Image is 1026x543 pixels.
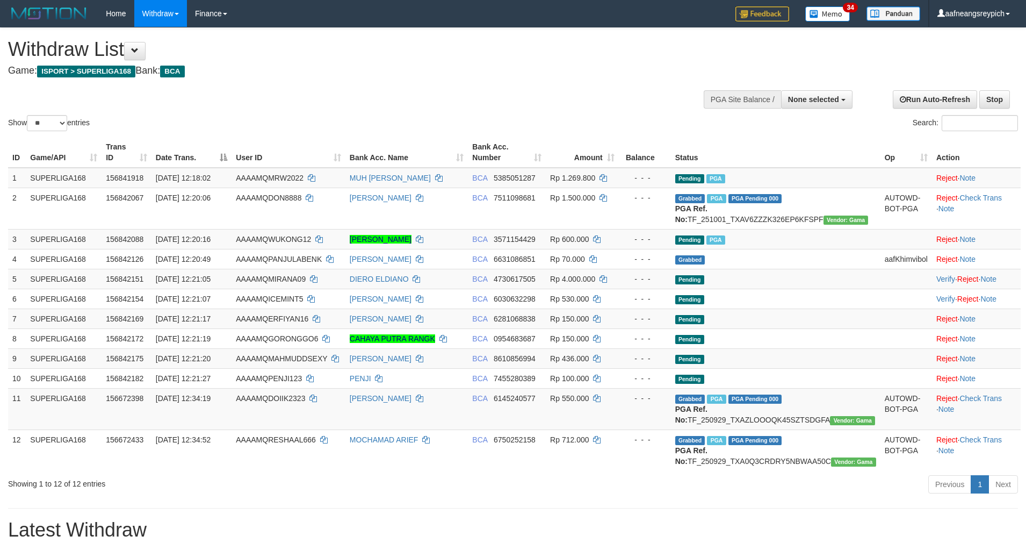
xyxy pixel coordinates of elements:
[106,275,143,283] span: 156842151
[788,95,839,104] span: None selected
[494,394,536,403] span: Copy 6145240577 to clipboard
[671,388,880,430] td: TF_250929_TXAZLOOOQK45SZTSDGFA
[8,348,26,368] td: 9
[236,194,301,202] span: AAAAMQDON8888
[936,315,958,323] a: Reject
[932,249,1021,269] td: ·
[805,6,850,22] img: Button%20Memo.svg
[236,295,303,303] span: AAAAMQICEMINT5
[675,375,704,384] span: Pending
[106,255,143,263] span: 156842126
[959,435,1002,444] a: Check Trans
[26,368,102,388] td: SUPERLIGA168
[936,255,958,263] a: Reject
[932,309,1021,328] td: ·
[550,394,589,403] span: Rp 550.000
[350,394,411,403] a: [PERSON_NAME]
[494,295,536,303] span: Copy 6030632298 to clipboard
[472,334,487,343] span: BCA
[472,275,487,283] span: BCA
[546,137,619,168] th: Amount: activate to sort column ascending
[156,194,211,202] span: [DATE] 12:20:06
[623,434,667,445] div: - - -
[936,194,958,202] a: Reject
[472,235,487,244] span: BCA
[675,275,704,284] span: Pending
[106,295,143,303] span: 156842154
[893,90,977,109] a: Run Auto-Refresh
[8,388,26,430] td: 11
[623,294,667,304] div: - - -
[988,475,1018,494] a: Next
[26,309,102,328] td: SUPERLIGA168
[843,3,857,12] span: 34
[880,249,932,269] td: aafKhimvibol
[623,353,667,364] div: - - -
[156,374,211,383] span: [DATE] 12:21:27
[8,289,26,309] td: 6
[236,255,322,263] span: AAAAMQPANJULABENK
[831,458,876,467] span: Vendor URL: https://trx31.1velocity.biz
[350,374,371,383] a: PENJI
[971,475,989,494] a: 1
[932,168,1021,188] td: ·
[350,315,411,323] a: [PERSON_NAME]
[472,435,487,444] span: BCA
[938,446,955,455] a: Note
[623,393,667,404] div: - - -
[106,174,143,182] span: 156841918
[102,137,151,168] th: Trans ID: activate to sort column ascending
[8,168,26,188] td: 1
[106,354,143,363] span: 156842175
[156,174,211,182] span: [DATE] 12:18:02
[156,235,211,244] span: [DATE] 12:20:16
[26,229,102,249] td: SUPERLIGA168
[675,235,704,245] span: Pending
[156,435,211,444] span: [DATE] 12:34:52
[880,430,932,471] td: AUTOWD-BOT-PGA
[959,334,976,343] a: Note
[932,430,1021,471] td: · ·
[236,374,302,383] span: AAAAMQPENJI123
[823,216,869,225] span: Vendor URL: https://trx31.1velocity.biz
[156,354,211,363] span: [DATE] 12:21:20
[706,174,725,183] span: Marked by aafsoycanthlai
[707,436,726,445] span: Marked by aafsoycanthlai
[675,204,707,224] b: PGA Ref. No:
[675,295,704,304] span: Pending
[236,315,308,323] span: AAAAMQERFIYAN16
[938,405,955,413] a: Note
[936,295,955,303] a: Verify
[728,194,782,203] span: PGA Pending
[932,289,1021,309] td: · ·
[550,315,589,323] span: Rp 150.000
[671,137,880,168] th: Status
[932,328,1021,348] td: ·
[236,435,316,444] span: AAAAMQRESHAAL666
[494,374,536,383] span: Copy 7455280389 to clipboard
[8,137,26,168] th: ID
[472,315,487,323] span: BCA
[675,355,704,364] span: Pending
[106,374,143,383] span: 156842182
[8,269,26,289] td: 5
[8,66,673,76] h4: Game: Bank:
[106,394,143,403] span: 156672398
[472,194,487,202] span: BCA
[472,374,487,383] span: BCA
[350,275,409,283] a: DIERO ELDIANO
[932,269,1021,289] td: · ·
[494,435,536,444] span: Copy 6750252158 to clipboard
[494,255,536,263] span: Copy 6631086851 to clipboard
[345,137,468,168] th: Bank Acc. Name: activate to sort column ascending
[156,334,211,343] span: [DATE] 12:21:19
[156,275,211,283] span: [DATE] 12:21:05
[350,295,411,303] a: [PERSON_NAME]
[8,519,1018,541] h1: Latest Withdraw
[623,173,667,183] div: - - -
[494,275,536,283] span: Copy 4730617505 to clipboard
[706,235,725,245] span: Marked by aafsoycanthlai
[866,6,920,21] img: panduan.png
[494,194,536,202] span: Copy 7511098681 to clipboard
[550,235,589,244] span: Rp 600.000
